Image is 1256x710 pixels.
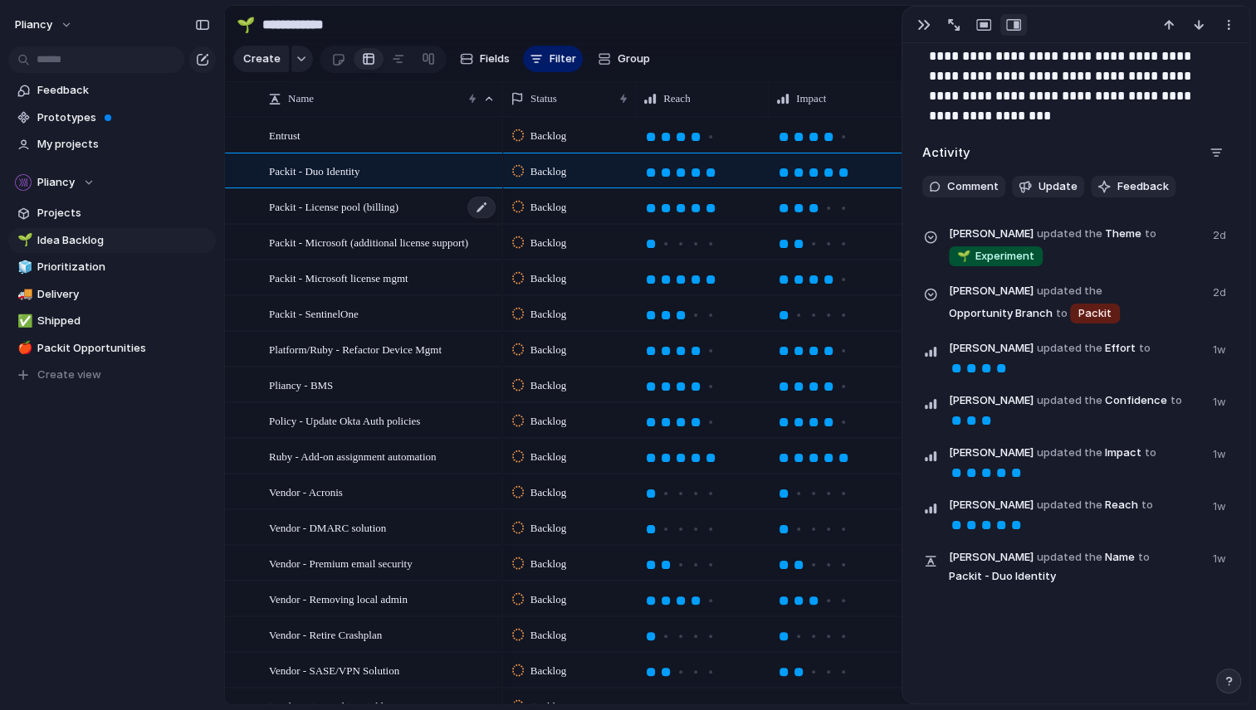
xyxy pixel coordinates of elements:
[17,312,29,331] div: ✅
[15,286,32,303] button: 🚚
[37,313,210,329] span: Shipped
[949,340,1034,357] span: [PERSON_NAME]
[1145,445,1156,461] span: to
[949,547,1203,585] span: Name Packit - Duo Identity
[1039,178,1078,195] span: Update
[796,90,826,107] span: Impact
[949,281,1203,325] span: Opportunity Branch
[1213,281,1229,301] span: 2d
[530,128,566,144] span: Backlog
[663,90,690,107] span: Reach
[530,520,566,537] span: Backlog
[949,495,1203,534] span: Reach
[1037,340,1102,357] span: updated the
[269,268,408,287] span: Packit - Microsoft license mgmt
[949,224,1203,268] span: Theme
[949,443,1203,482] span: Impact
[269,125,301,144] span: Entrust
[618,51,650,67] span: Group
[8,170,216,195] button: Pliancy
[8,309,216,333] a: ✅Shipped
[269,197,398,216] span: Packit - License pool (billing)
[949,338,1203,377] span: Effort
[17,284,29,304] div: 🚚
[1138,549,1150,566] span: to
[17,338,29,357] div: 🍎
[1037,549,1102,566] span: updated the
[922,176,1005,197] button: Comment
[1037,497,1102,513] span: updated the
[1170,392,1182,409] span: to
[530,449,566,465] span: Backlog
[15,313,32,329] button: ✅
[550,51,576,67] span: Filter
[37,232,210,249] span: Idea Backlog
[243,51,281,67] span: Create
[269,161,359,180] span: Packit - Duo Identity
[922,143,970,163] h2: Activity
[1091,176,1175,197] button: Feedback
[7,12,81,38] button: Pliancy
[8,255,216,280] a: 🧊Prioritization
[530,270,566,287] span: Backlog
[15,232,32,249] button: 🌱
[37,340,210,357] span: Packit Opportunities
[37,259,210,275] span: Prioritization
[8,78,216,103] a: Feedback
[1213,495,1229,515] span: 1w
[1012,176,1084,197] button: Update
[37,286,210,303] span: Delivery
[453,46,516,72] button: Fields
[237,13,255,36] div: 🌱
[8,282,216,307] a: 🚚Delivery
[530,413,566,430] span: Backlog
[1139,340,1151,357] span: to
[269,660,399,679] span: Vendor - SASE/VPN Solution
[1213,224,1229,244] span: 2d
[530,235,566,251] span: Backlog
[1213,443,1229,463] span: 1w
[530,90,557,107] span: Status
[1145,226,1156,242] span: to
[232,12,259,38] button: 🌱
[8,362,216,387] button: Create view
[523,46,583,72] button: Filter
[8,105,216,130] a: Prototypes
[269,625,382,644] span: Vendor - Retire Crashplan
[949,497,1034,513] span: [PERSON_NAME]
[530,306,566,323] span: Backlog
[37,136,210,153] span: My projects
[233,46,289,72] button: Create
[269,375,333,394] span: Pliancy - BMS
[530,627,566,644] span: Backlog
[530,342,566,358] span: Backlog
[949,226,1034,242] span: [PERSON_NAME]
[1056,305,1068,322] span: to
[1037,283,1102,299] span: updated the
[37,367,101,383] span: Create view
[530,163,566,180] span: Backlog
[17,231,29,250] div: 🌱
[269,589,408,608] span: Vendor - Removing local admin
[480,51,510,67] span: Fields
[949,283,1034,299] span: [PERSON_NAME]
[947,178,999,195] span: Comment
[1037,445,1102,461] span: updated the
[269,553,413,572] span: Vendor - Premium email security
[530,484,566,501] span: Backlog
[269,446,436,465] span: Ruby - Add-on assignment automation
[530,377,566,394] span: Backlog
[8,336,216,361] a: 🍎Packit Opportunities
[15,340,32,357] button: 🍎
[957,248,1034,265] span: Experiment
[530,591,566,608] span: Backlog
[269,482,343,501] span: Vendor - Acronis
[8,228,216,253] a: 🌱Idea Backlog
[949,392,1034,409] span: [PERSON_NAME]
[1078,305,1112,322] span: Packit
[1213,391,1229,411] span: 1w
